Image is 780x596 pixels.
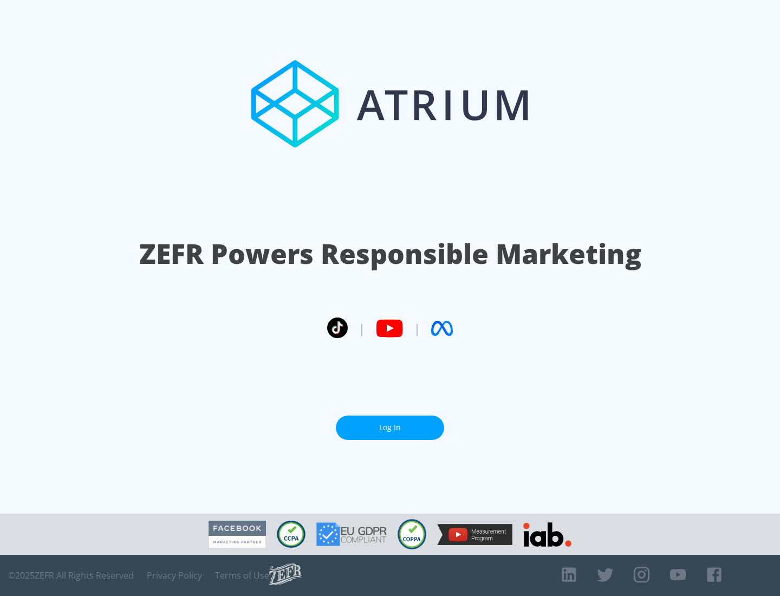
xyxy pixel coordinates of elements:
span: | [359,320,365,336]
span: | [414,320,420,336]
span: © 2025 ZEFR All Rights Reserved [8,570,134,581]
a: Log In [336,416,444,440]
a: Privacy Policy [147,570,202,581]
img: Facebook Marketing Partner [209,521,266,548]
img: YouTube Measurement Program [437,524,512,545]
img: CCPA Compliant [277,521,305,548]
img: IAB [523,522,571,547]
a: Terms of Use [215,570,269,581]
h1: ZEFR Powers Responsible Marketing [139,235,641,273]
img: COPPA Compliant [398,519,426,549]
img: GDPR Compliant [316,522,387,546]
